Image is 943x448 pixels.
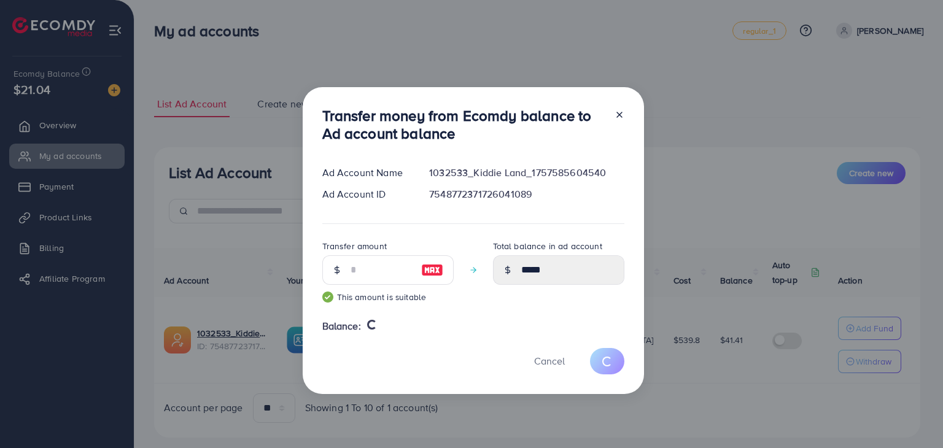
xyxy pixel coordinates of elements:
div: 1032533_Kiddie Land_1757585604540 [419,166,634,180]
label: Total balance in ad account [493,240,602,252]
button: Cancel [519,348,580,374]
img: image [421,263,443,277]
div: Ad Account Name [312,166,420,180]
iframe: Chat [891,393,934,439]
label: Transfer amount [322,240,387,252]
h3: Transfer money from Ecomdy balance to Ad account balance [322,107,605,142]
span: Balance: [322,319,361,333]
div: 7548772371726041089 [419,187,634,201]
small: This amount is suitable [322,291,454,303]
span: Cancel [534,354,565,368]
img: guide [322,292,333,303]
div: Ad Account ID [312,187,420,201]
